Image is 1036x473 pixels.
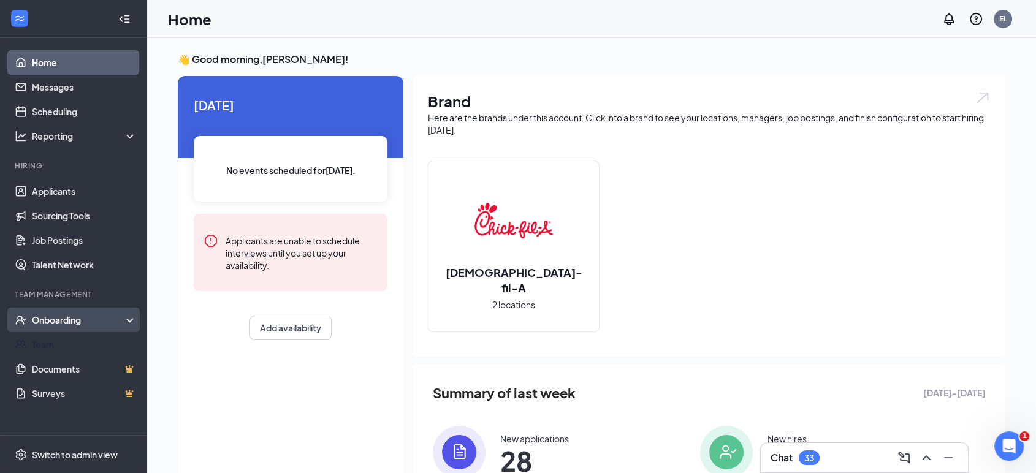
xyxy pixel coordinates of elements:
div: Hiring [15,161,134,171]
div: New hires [767,433,807,445]
a: Sourcing Tools [32,203,137,228]
div: Onboarding [32,314,126,326]
svg: Analysis [15,130,27,142]
a: SurveysCrown [32,381,137,406]
button: ChevronUp [916,448,936,467]
div: Team Management [15,289,134,300]
h3: Chat [771,451,793,464]
span: 1 [1019,431,1029,441]
svg: Error [204,233,218,248]
svg: QuestionInfo [969,12,983,26]
svg: Notifications [942,12,956,26]
span: Summary of last week [433,382,576,404]
img: Chick-fil-A [474,181,553,260]
h3: 👋 Good morning, [PERSON_NAME] ! [178,53,1005,66]
a: Scheduling [32,99,137,124]
span: [DATE] [194,96,387,115]
button: Add availability [249,316,332,340]
iframe: Intercom live chat [994,431,1024,461]
svg: WorkstreamLogo [13,12,26,25]
div: 33 [804,453,814,463]
svg: ChevronUp [919,450,934,465]
div: EL [999,13,1007,24]
button: Minimize [939,448,958,467]
a: Home [32,50,137,75]
a: Talent Network [32,252,137,277]
a: Team [32,332,137,357]
svg: Minimize [941,450,956,465]
a: DocumentsCrown [32,357,137,381]
div: Here are the brands under this account. Click into a brand to see your locations, managers, job p... [428,112,991,136]
span: 28 [500,450,569,472]
button: ComposeMessage [894,448,914,467]
svg: UserCheck [15,314,27,326]
a: Applicants [32,179,137,203]
h1: Brand [428,91,991,112]
svg: Collapse [118,13,131,25]
h2: [DEMOGRAPHIC_DATA]-fil-A [428,265,599,295]
svg: Settings [15,448,27,461]
div: New applications [500,433,569,445]
span: [DATE] - [DATE] [923,386,986,399]
div: Reporting [32,130,137,142]
a: Job Postings [32,228,137,252]
h1: Home [168,9,211,29]
div: Switch to admin view [32,448,118,461]
img: open.6027fd2a22e1237b5b06.svg [975,91,991,105]
div: Applicants are unable to schedule interviews until you set up your availability. [226,233,378,271]
span: No events scheduled for [DATE] . [226,164,356,177]
a: Messages [32,75,137,99]
svg: ComposeMessage [897,450,912,465]
span: 2 locations [492,298,535,311]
